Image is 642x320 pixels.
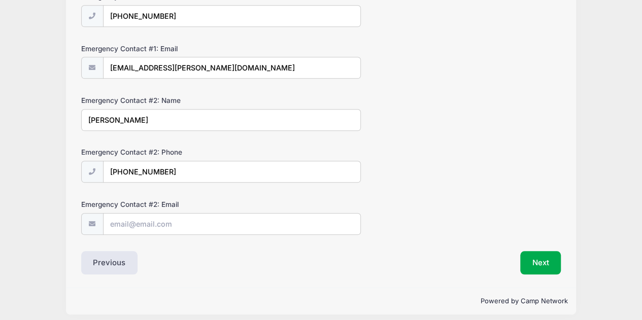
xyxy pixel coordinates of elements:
[103,57,361,79] input: email@email.com
[81,44,241,54] label: Emergency Contact #1: Email
[103,5,361,27] input: (xxx) xxx-xxxx
[81,251,138,274] button: Previous
[75,296,568,306] p: Powered by Camp Network
[81,199,241,209] label: Emergency Contact #2: Email
[81,95,241,105] label: Emergency Contact #2: Name
[81,147,241,157] label: Emergency Contact #2: Phone
[103,161,361,183] input: (xxx) xxx-xxxx
[520,251,561,274] button: Next
[103,213,361,235] input: email@email.com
